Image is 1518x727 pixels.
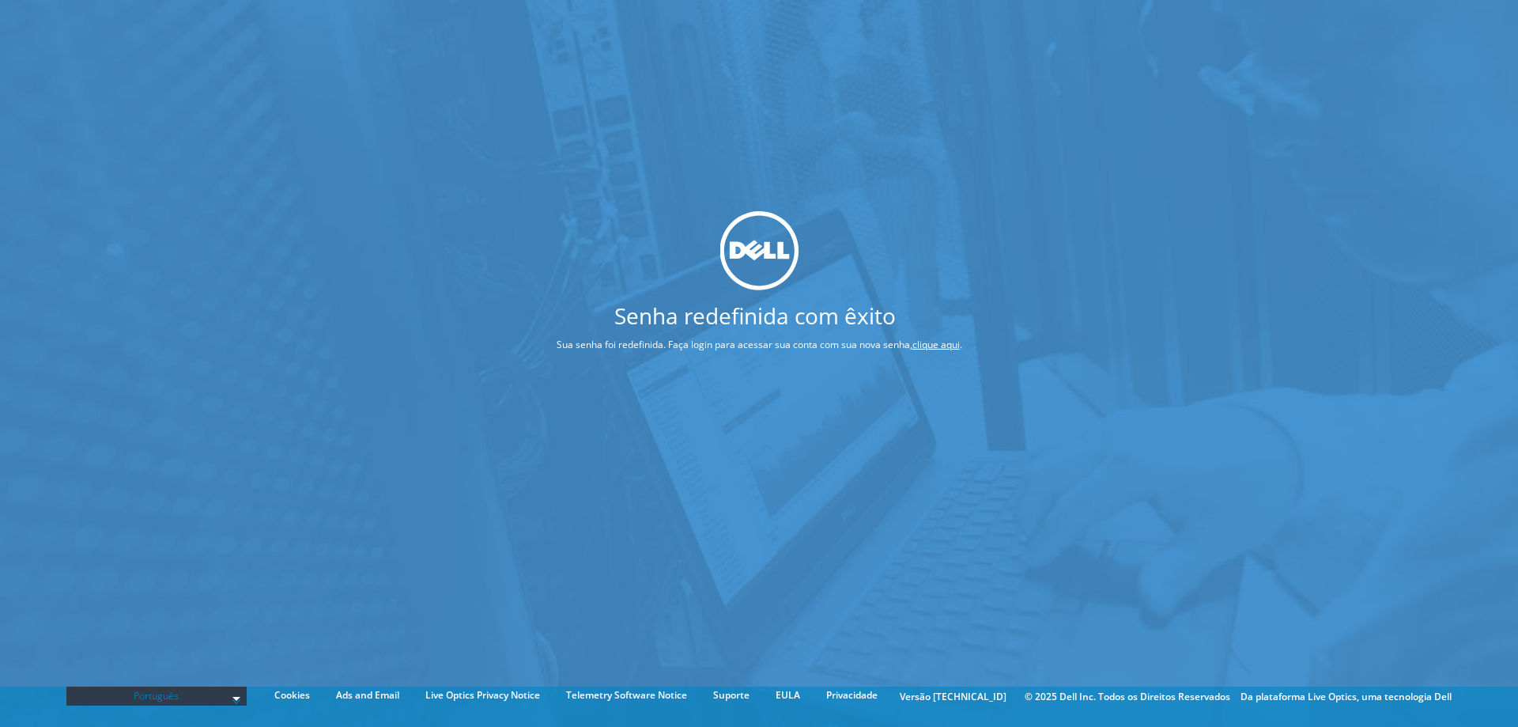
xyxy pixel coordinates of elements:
a: Telemetry Software Notice [554,687,699,704]
a: Ads and Email [324,687,411,704]
h1: Senha redefinida com êxito [497,305,1014,327]
a: Suporte [701,687,761,704]
li: Versão [TECHNICAL_ID] [892,688,1014,706]
p: Sua senha foi redefinida. Faça login para acessar sua conta com sua nova senha, . [497,336,1021,354]
a: EULA [764,687,812,704]
li: Da plataforma Live Optics, uma tecnologia Dell [1240,688,1452,706]
img: dell_svg_logo.svg [719,210,799,290]
li: © 2025 Dell Inc. Todos os Direitos Reservados [1017,688,1238,706]
a: clique aqui [912,338,960,351]
span: Português [74,687,239,706]
a: Privacidade [814,687,889,704]
a: Cookies [262,687,322,704]
a: Live Optics Privacy Notice [413,687,552,704]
